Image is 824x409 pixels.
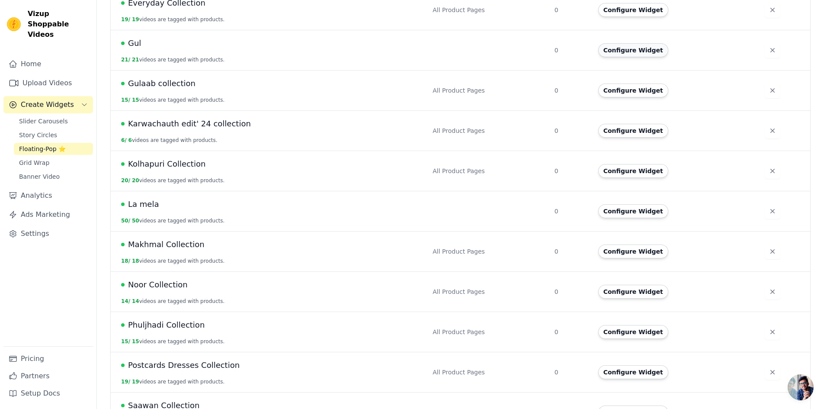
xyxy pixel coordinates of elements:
[598,365,668,379] button: Configure Widget
[14,171,93,183] a: Banner Video
[121,16,130,23] span: 19 /
[433,6,544,14] div: All Product Pages
[121,323,125,327] span: Live Published
[128,198,159,210] span: La mela
[21,100,74,110] span: Create Widgets
[3,206,93,223] a: Ads Marketing
[433,126,544,135] div: All Product Pages
[549,352,593,392] td: 0
[765,364,780,380] button: Delete widget
[3,225,93,242] a: Settings
[128,118,251,130] span: Karwachauth edit' 24 collection
[598,164,668,178] button: Configure Widget
[121,218,130,224] span: 50 /
[121,162,125,166] span: Live Published
[3,367,93,385] a: Partners
[121,217,224,224] button: 50/ 50videos are tagged with products.
[549,231,593,271] td: 0
[14,129,93,141] a: Story Circles
[433,167,544,175] div: All Product Pages
[765,42,780,58] button: Delete widget
[121,379,130,385] span: 19 /
[121,137,127,143] span: 6 /
[3,74,93,92] a: Upload Videos
[549,70,593,110] td: 0
[121,378,224,385] button: 19/ 19videos are tagged with products.
[28,9,90,40] span: Vizup Shoppable Videos
[128,137,132,143] span: 6
[121,298,224,305] button: 14/ 14videos are tagged with products.
[14,143,93,155] a: Floating-Pop ⭐
[598,84,668,97] button: Configure Widget
[598,43,668,57] button: Configure Widget
[121,243,125,246] span: Live Published
[121,338,224,345] button: 15/ 15videos are tagged with products.
[121,42,125,45] span: Live Published
[788,374,814,400] a: Open chat
[765,203,780,219] button: Delete widget
[121,137,218,144] button: 6/ 6videos are tagged with products.
[765,2,780,18] button: Delete widget
[3,96,93,113] button: Create Widgets
[121,338,130,345] span: 15 /
[19,145,66,153] span: Floating-Pop ⭐
[598,204,668,218] button: Configure Widget
[121,56,224,63] button: 21/ 21videos are tagged with products.
[128,319,205,331] span: Phuljhadi Collection
[549,191,593,231] td: 0
[121,177,130,184] span: 20 /
[19,172,60,181] span: Banner Video
[3,55,93,73] a: Home
[765,284,780,300] button: Delete widget
[121,258,224,264] button: 18/ 18videos are tagged with products.
[765,324,780,340] button: Delete widget
[433,328,544,336] div: All Product Pages
[121,203,125,206] span: Live Published
[765,123,780,138] button: Delete widget
[121,97,224,103] button: 15/ 15videos are tagged with products.
[121,16,224,23] button: 19/ 19videos are tagged with products.
[14,157,93,169] a: Grid Wrap
[598,325,668,339] button: Configure Widget
[132,16,139,23] span: 19
[433,368,544,377] div: All Product Pages
[121,404,125,407] span: Live Published
[765,163,780,179] button: Delete widget
[128,279,188,291] span: Noor Collection
[3,385,93,402] a: Setup Docs
[549,312,593,352] td: 0
[19,158,49,167] span: Grid Wrap
[598,245,668,258] button: Configure Widget
[128,238,205,251] span: Makhmal Collection
[3,187,93,204] a: Analytics
[121,57,130,63] span: 21 /
[132,57,139,63] span: 21
[19,131,57,139] span: Story Circles
[132,258,139,264] span: 18
[598,124,668,138] button: Configure Widget
[132,298,139,304] span: 14
[765,244,780,259] button: Delete widget
[433,287,544,296] div: All Product Pages
[132,177,139,184] span: 20
[132,218,139,224] span: 50
[433,86,544,95] div: All Product Pages
[598,3,668,17] button: Configure Widget
[19,117,68,126] span: Slider Carousels
[433,247,544,256] div: All Product Pages
[128,77,196,90] span: Gulaab collection
[598,285,668,299] button: Configure Widget
[14,115,93,127] a: Slider Carousels
[549,30,593,70] td: 0
[132,379,139,385] span: 19
[121,258,130,264] span: 18 /
[121,298,130,304] span: 14 /
[7,17,21,31] img: Vizup
[765,83,780,98] button: Delete widget
[121,122,125,126] span: Live Published
[128,158,205,170] span: Kolhapuri Collection
[121,82,125,85] span: Live Published
[132,338,139,345] span: 15
[121,97,130,103] span: 15 /
[121,364,125,367] span: Live Published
